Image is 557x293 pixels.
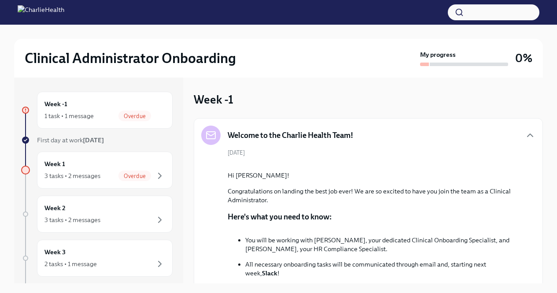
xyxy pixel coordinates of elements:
a: Week 32 tasks • 1 message [21,240,173,277]
div: 2 tasks • 1 message [44,260,97,268]
p: Congratulations on landing the best job ever! We are so excited to have you join the team as a Cl... [228,187,521,204]
p: Here's what you need to know: [228,211,332,222]
a: Week 13 tasks • 2 messagesOverdue [21,152,173,189]
strong: Slack [262,269,277,277]
div: 3 tasks • 2 messages [44,215,100,224]
h6: Week 2 [44,203,66,213]
span: First day at work [37,136,104,144]
strong: [DATE] [83,136,104,144]
p: All necessary onboarding tasks will be communicated through email and, starting next week, ! [245,260,521,278]
p: Hi [PERSON_NAME]! [228,171,521,180]
span: [DATE] [228,148,245,157]
p: You will be working with [PERSON_NAME], your dedicated Clinical Onboarding Specialist, and [PERSO... [245,236,521,253]
h6: Week 3 [44,247,66,257]
img: CharlieHealth [18,5,64,19]
h5: Welcome to the Charlie Health Team! [228,130,353,141]
a: Week -11 task • 1 messageOverdue [21,92,173,129]
span: Overdue [118,173,151,179]
h3: 0% [515,50,532,66]
div: 3 tasks • 2 messages [44,171,100,180]
h6: Week -1 [44,99,67,109]
div: 1 task • 1 message [44,111,94,120]
h6: Week 1 [44,159,65,169]
h3: Week -1 [194,92,233,108]
span: Overdue [118,113,151,119]
a: Week 23 tasks • 2 messages [21,196,173,233]
strong: My progress [420,50,456,59]
a: First day at work[DATE] [21,136,173,145]
h2: Clinical Administrator Onboarding [25,49,236,67]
